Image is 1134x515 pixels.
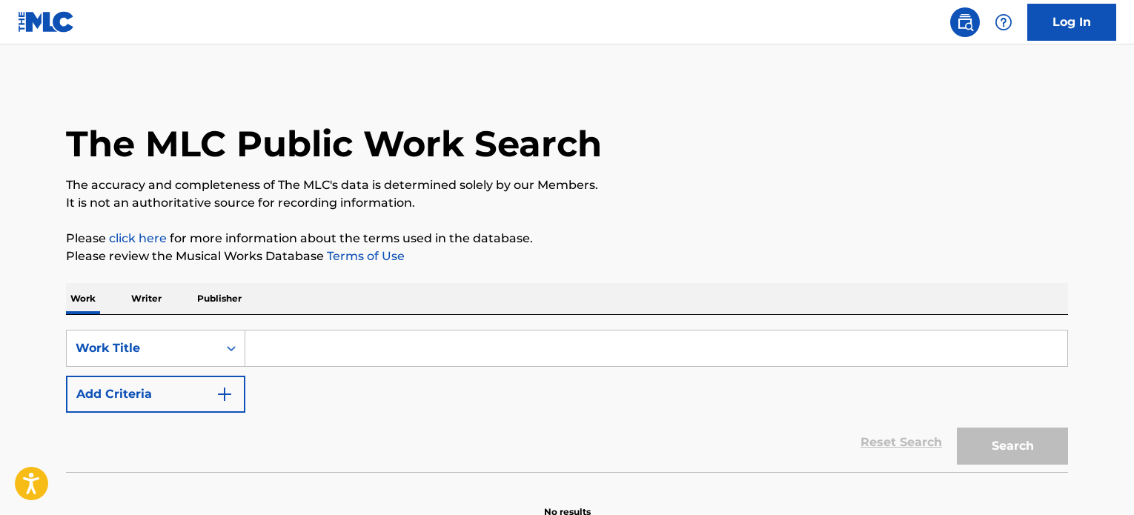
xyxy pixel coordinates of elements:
[956,13,974,31] img: search
[216,385,233,403] img: 9d2ae6d4665cec9f34b9.svg
[127,283,166,314] p: Writer
[193,283,246,314] p: Publisher
[66,330,1068,472] form: Search Form
[324,249,405,263] a: Terms of Use
[76,339,209,357] div: Work Title
[109,231,167,245] a: click here
[66,247,1068,265] p: Please review the Musical Works Database
[989,7,1018,37] div: Help
[995,13,1012,31] img: help
[950,7,980,37] a: Public Search
[66,194,1068,212] p: It is not an authoritative source for recording information.
[66,176,1068,194] p: The accuracy and completeness of The MLC's data is determined solely by our Members.
[66,230,1068,247] p: Please for more information about the terms used in the database.
[18,11,75,33] img: MLC Logo
[66,283,100,314] p: Work
[66,122,602,166] h1: The MLC Public Work Search
[66,376,245,413] button: Add Criteria
[1027,4,1116,41] a: Log In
